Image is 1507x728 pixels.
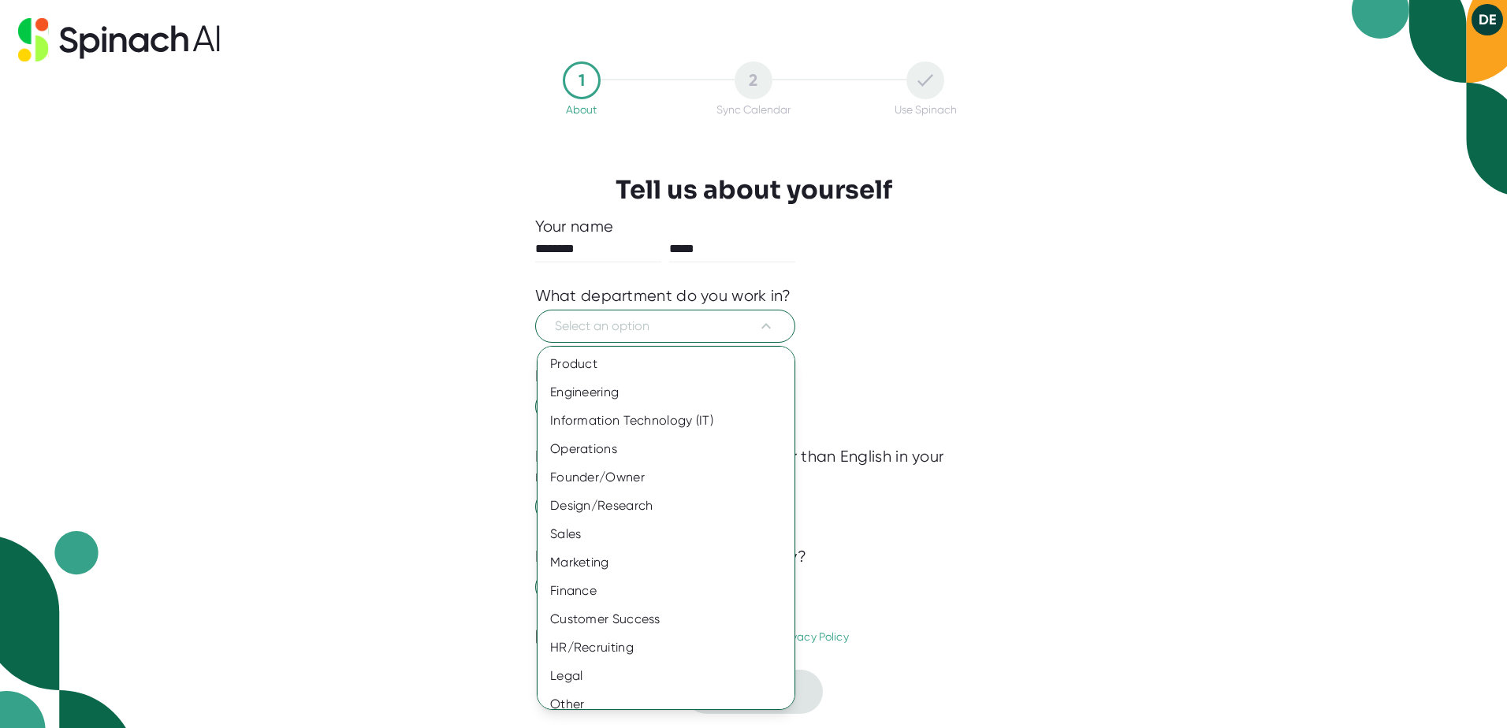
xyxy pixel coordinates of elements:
iframe: Intercom live chat [1453,674,1491,712]
div: Founder/Owner [538,463,806,492]
div: Product [538,350,806,378]
div: Engineering [538,378,806,407]
div: Finance [538,577,806,605]
div: Design/Research [538,492,806,520]
div: HR/Recruiting [538,633,806,662]
div: Marketing [538,548,806,577]
div: Customer Success [538,605,806,633]
div: Legal [538,662,806,690]
div: Information Technology (IT) [538,407,806,435]
div: Operations [538,435,806,463]
div: Other [538,690,806,719]
div: Sales [538,520,806,548]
